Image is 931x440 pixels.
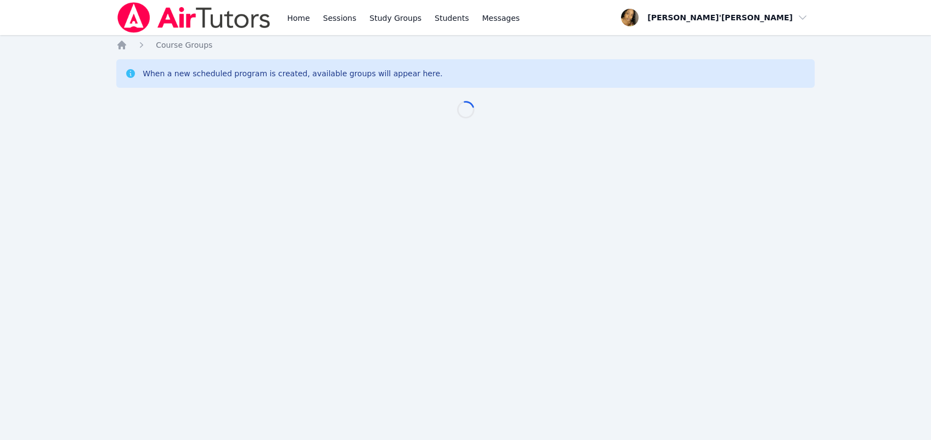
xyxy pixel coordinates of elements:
[116,2,272,33] img: Air Tutors
[482,13,520,24] span: Messages
[143,68,443,79] div: When a new scheduled program is created, available groups will appear here.
[156,40,212,50] a: Course Groups
[116,40,815,50] nav: Breadcrumb
[156,41,212,49] span: Course Groups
